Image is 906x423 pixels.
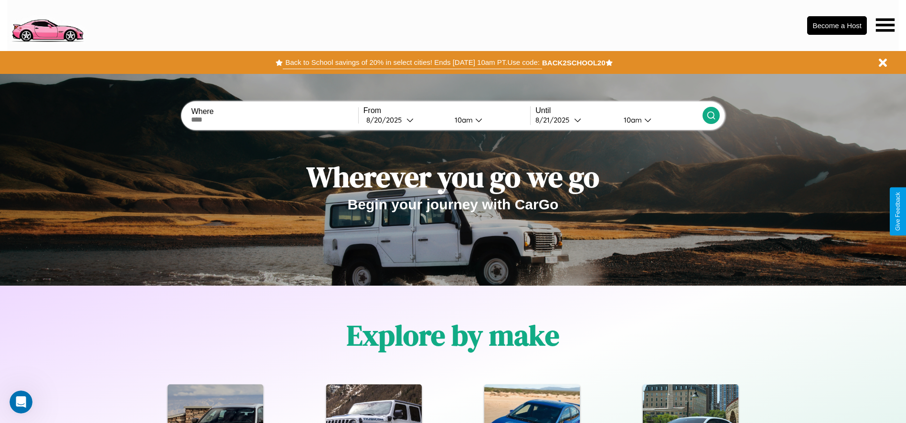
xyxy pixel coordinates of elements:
[450,115,475,124] div: 10am
[10,391,32,413] iframe: Intercom live chat
[7,5,87,44] img: logo
[347,316,559,355] h1: Explore by make
[807,16,867,35] button: Become a Host
[363,106,530,115] label: From
[366,115,406,124] div: 8 / 20 / 2025
[447,115,531,125] button: 10am
[616,115,703,125] button: 10am
[191,107,358,116] label: Where
[363,115,447,125] button: 8/20/2025
[542,59,606,67] b: BACK2SCHOOL20
[619,115,644,124] div: 10am
[283,56,542,69] button: Back to School savings of 20% in select cities! Ends [DATE] 10am PT.Use code:
[895,192,901,231] div: Give Feedback
[535,115,574,124] div: 8 / 21 / 2025
[535,106,702,115] label: Until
